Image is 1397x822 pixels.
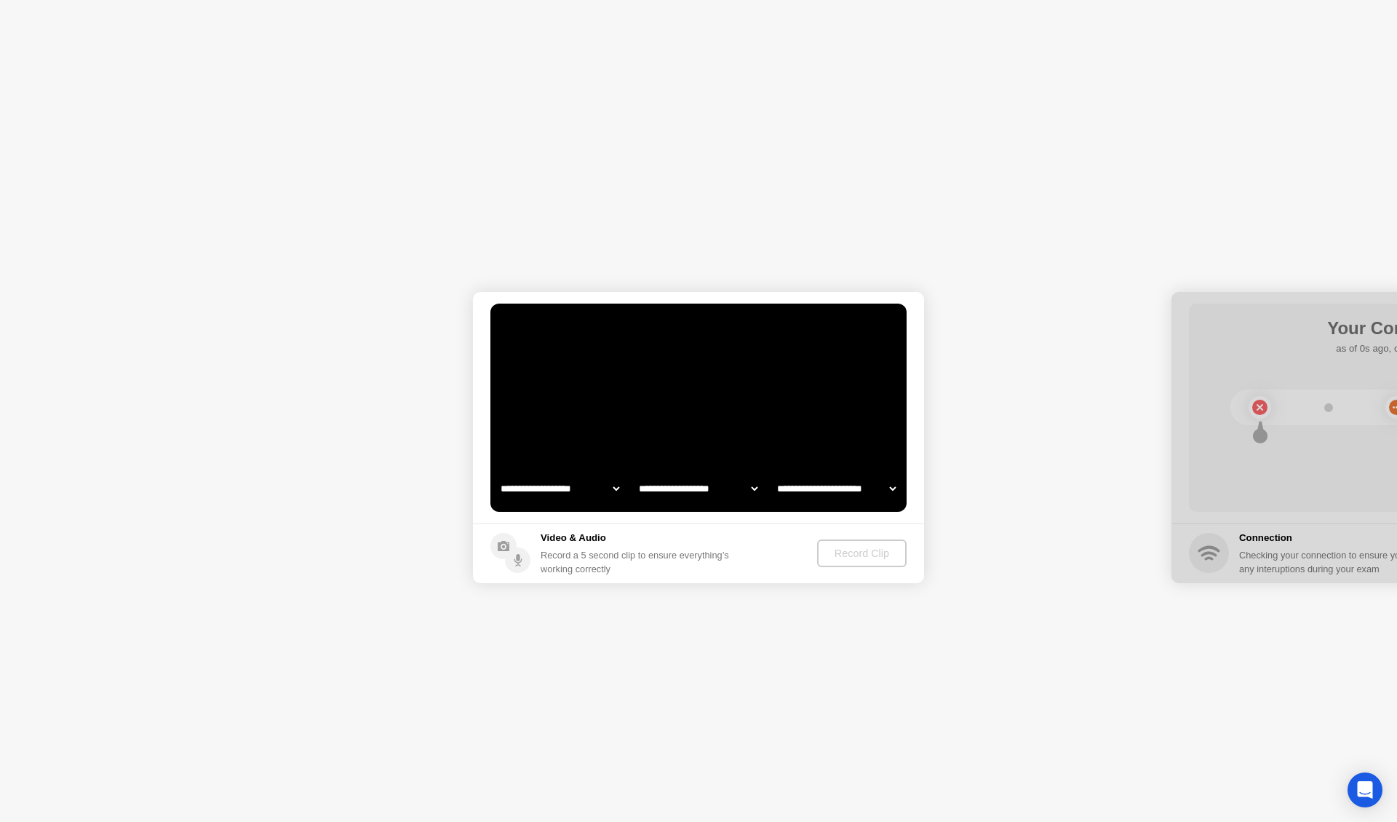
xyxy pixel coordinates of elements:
select: Available cameras [498,474,622,503]
h5: Video & Audio [541,531,735,545]
div: Record Clip [823,548,901,559]
button: Record Clip [817,540,907,567]
div: Record a 5 second clip to ensure everything’s working correctly [541,548,735,576]
select: Available speakers [636,474,760,503]
div: Open Intercom Messenger [1348,772,1382,807]
select: Available microphones [774,474,899,503]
